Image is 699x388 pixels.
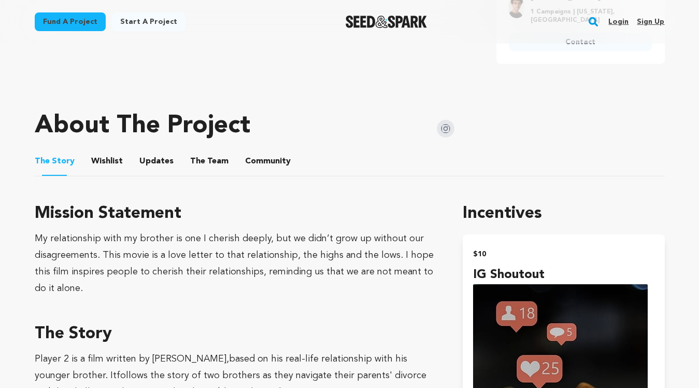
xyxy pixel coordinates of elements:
span: based on his real-life relationship with his younger brother. It [35,354,407,380]
a: Login [608,13,629,30]
span: Story [35,155,75,168]
span: Community [245,155,291,168]
img: Seed&Spark Instagram Icon [437,120,454,137]
h2: $10 [473,247,654,261]
h1: Incentives [463,201,664,226]
span: Wishlist [91,155,123,168]
h4: IG Shoutout [473,266,654,284]
span: Updates [139,155,174,168]
h1: About The Project [35,114,250,138]
a: Fund a project [35,12,106,31]
img: Seed&Spark Logo Dark Mode [346,16,427,28]
span: The [190,155,205,168]
a: Start a project [112,12,186,31]
a: Sign up [637,13,664,30]
a: Seed&Spark Homepage [346,16,427,28]
h3: The Story [35,322,438,347]
span: Team [190,155,229,168]
span: The [35,155,50,168]
div: My relationship with my brother is one I cherish deeply, but we didn’t grow up without our disagr... [35,230,438,297]
h3: Mission Statement [35,201,438,226]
